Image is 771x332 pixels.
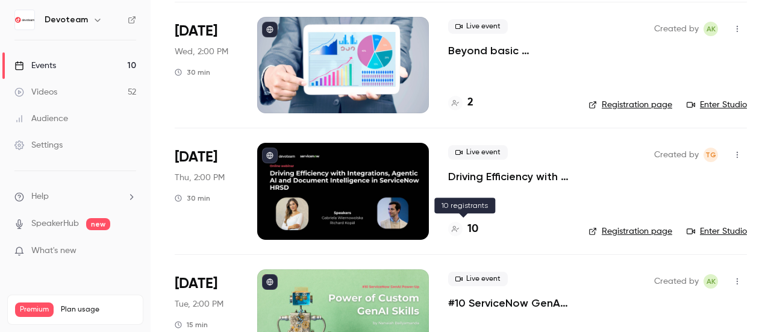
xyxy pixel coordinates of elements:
[175,46,228,58] span: Wed, 2:00 PM
[175,193,210,203] div: 30 min
[687,99,747,111] a: Enter Studio
[467,95,473,111] h4: 2
[122,246,136,257] iframe: Noticeable Trigger
[14,139,63,151] div: Settings
[175,67,210,77] div: 30 min
[31,245,76,257] span: What's new
[654,274,699,289] span: Created by
[704,22,718,36] span: Adrianna Kielin
[704,274,718,289] span: Adrianna Kielin
[707,22,716,36] span: AK
[448,145,508,160] span: Live event
[14,60,56,72] div: Events
[707,274,716,289] span: AK
[654,148,699,162] span: Created by
[448,169,569,184] a: Driving Efficiency with Integrations, Agentic AI and Document Intelligence in ServiceNow HRSD
[31,218,79,230] a: SpeakerHub
[654,22,699,36] span: Created by
[86,218,110,230] span: new
[175,320,208,330] div: 15 min
[175,143,238,239] div: Nov 6 Thu, 2:00 PM (Europe/Prague)
[448,296,569,310] a: #10 ServiceNow GenAI Power-Up: Power of Custom GenAI Skills
[448,19,508,34] span: Live event
[687,225,747,237] a: Enter Studio
[588,225,672,237] a: Registration page
[175,148,217,167] span: [DATE]
[175,298,223,310] span: Tue, 2:00 PM
[31,190,49,203] span: Help
[448,95,473,111] a: 2
[588,99,672,111] a: Registration page
[467,221,478,237] h4: 10
[705,148,716,162] span: TG
[14,86,57,98] div: Videos
[175,17,238,113] div: Nov 5 Wed, 2:00 PM (Europe/Amsterdam)
[14,190,136,203] li: help-dropdown-opener
[448,43,569,58] a: Beyond basic dashboards: Unlocking transparency with ServiceNow data reporting
[175,22,217,41] span: [DATE]
[704,148,718,162] span: Tereza Gáliková
[175,172,225,184] span: Thu, 2:00 PM
[175,274,217,293] span: [DATE]
[448,272,508,286] span: Live event
[15,302,54,317] span: Premium
[15,10,34,30] img: Devoteam
[45,14,88,26] h6: Devoteam
[448,221,478,237] a: 10
[14,113,68,125] div: Audience
[61,305,136,315] span: Plan usage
